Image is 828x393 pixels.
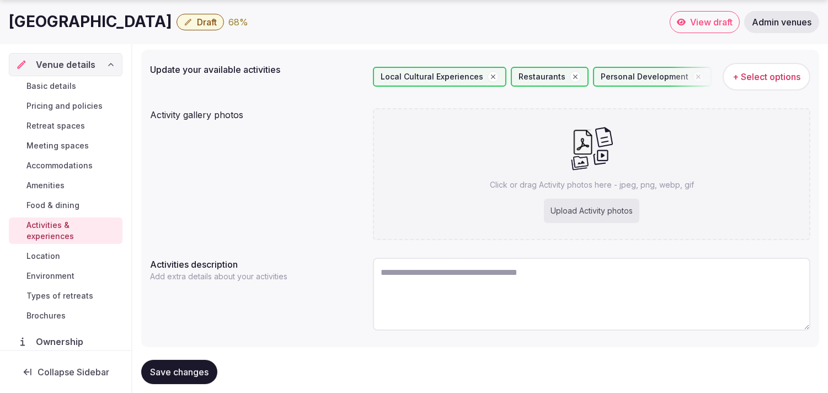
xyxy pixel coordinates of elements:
[593,67,712,87] div: Personal Development
[670,11,740,33] a: View draft
[9,158,122,173] a: Accommodations
[26,251,60,262] span: Location
[26,220,118,242] span: Activities & experiences
[177,14,224,30] button: Draft
[733,71,800,83] span: + Select options
[9,138,122,153] a: Meeting spaces
[26,310,66,321] span: Brochures
[9,360,122,384] button: Collapse Sidebar
[26,270,74,282] span: Environment
[150,260,364,269] label: Activities description
[26,160,93,171] span: Accommodations
[26,200,79,211] span: Food & dining
[38,367,109,378] span: Collapse Sidebar
[9,178,122,193] a: Amenities
[26,81,76,92] span: Basic details
[36,58,95,71] span: Venue details
[9,268,122,284] a: Environment
[544,199,639,223] div: Upload Activity photos
[9,98,122,114] a: Pricing and policies
[9,248,122,264] a: Location
[690,17,733,28] span: View draft
[9,118,122,134] a: Retreat spaces
[150,104,364,121] div: Activity gallery photos
[9,308,122,323] a: Brochures
[228,15,248,29] div: 68 %
[26,100,103,111] span: Pricing and policies
[373,67,506,87] div: Local Cultural Experiences
[150,271,291,282] p: Add extra details about your activities
[26,290,93,301] span: Types of retreats
[490,179,694,190] p: Click or drag Activity photos here - jpeg, png, webp, gif
[197,17,217,28] span: Draft
[723,63,810,91] button: + Select options
[141,360,217,384] button: Save changes
[36,335,88,348] span: Ownership
[9,217,122,244] a: Activities & experiences
[26,180,65,191] span: Amenities
[744,11,819,33] a: Admin venues
[9,330,122,353] a: Ownership
[9,78,122,94] a: Basic details
[752,17,811,28] span: Admin venues
[511,67,589,87] div: Restaurants
[150,367,209,378] span: Save changes
[26,120,85,131] span: Retreat spaces
[9,11,172,33] h1: [GEOGRAPHIC_DATA]
[9,198,122,213] a: Food & dining
[9,288,122,304] a: Types of retreats
[150,65,364,74] label: Update your available activities
[26,140,89,151] span: Meeting spaces
[228,15,248,29] button: 68%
